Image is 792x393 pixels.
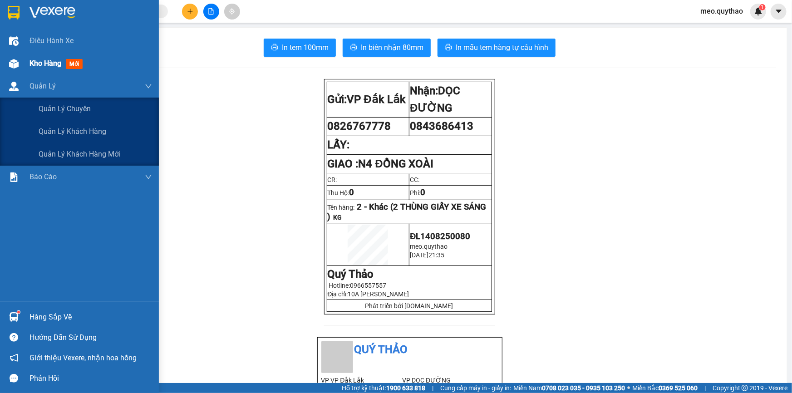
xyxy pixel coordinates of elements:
span: aim [229,8,235,15]
span: 0843686413 [410,120,473,133]
span: KG [334,214,342,221]
span: 2 - Khác (2 THÙNG GIẤY XE SÁNG ) [328,202,487,222]
span: question-circle [10,333,18,342]
span: N4 ĐỒNG XOÀI [359,157,433,170]
span: printer [445,44,452,52]
span: Giới thiệu Vexere, nhận hoa hồng [30,352,137,364]
span: Điều hành xe [30,35,74,46]
li: VP VP Đắk Lắk [321,375,403,385]
strong: Nhận: [410,84,460,114]
span: copyright [742,385,748,391]
span: In mẫu tem hàng tự cấu hình [456,42,548,53]
sup: 1 [759,4,766,10]
span: Cung cấp máy in - giấy in: [440,383,511,393]
div: Hàng sắp về [30,310,152,324]
span: meo.quythao [410,243,448,250]
span: 0826767778 [328,120,391,133]
img: icon-new-feature [754,7,762,15]
span: 0 [420,187,425,197]
span: Quản Lý [30,80,56,92]
span: file-add [208,8,214,15]
span: ĐL1408250080 [410,231,470,241]
span: Quản lý chuyến [39,103,91,114]
li: VP DỌC ĐƯỜNG [402,375,483,385]
span: printer [271,44,278,52]
img: logo-vxr [8,6,20,20]
span: down [145,83,152,90]
span: Quản lý khách hàng mới [39,148,121,160]
div: Hướng dẫn sử dụng [30,331,152,344]
strong: 0369 525 060 [659,384,698,392]
strong: Gửi: [328,93,406,106]
button: printerIn biên nhận 80mm [343,39,431,57]
span: 0966557557 [350,282,387,289]
strong: 1900 633 818 [386,384,425,392]
span: N4 ĐỒNG XOÀI [78,42,116,90]
td: CC: [409,174,492,185]
button: caret-down [771,4,787,20]
span: Hỗ trợ kỹ thuật: [342,383,425,393]
strong: GIAO : [328,157,433,170]
span: ⚪️ [627,386,630,390]
span: Miền Nam [513,383,625,393]
button: file-add [203,4,219,20]
button: printerIn tem 100mm [264,39,336,57]
span: Gửi: [8,9,22,18]
span: 21:35 [428,251,444,259]
button: printerIn mẫu tem hàng tự cấu hình [438,39,556,57]
span: 10A [PERSON_NAME] [348,290,409,298]
p: Tên hàng: [328,202,491,222]
span: 0 [349,187,354,197]
span: Hotline: [329,282,387,289]
img: warehouse-icon [9,82,19,91]
span: plus [187,8,193,15]
span: printer [350,44,357,52]
span: caret-down [775,7,783,15]
div: 0843686413 [78,29,141,42]
sup: 1 [17,311,20,314]
span: message [10,374,18,383]
span: VP Đắk Lắk [347,93,406,106]
img: solution-icon [9,172,19,182]
li: Quý Thảo [321,341,498,359]
td: Phí: [409,185,492,200]
span: DĐ: [78,47,91,57]
span: mới [66,59,83,69]
span: notification [10,354,18,362]
div: DỌC ĐƯỜNG [78,8,141,29]
span: down [145,173,152,181]
div: VP Đắk Lắk [8,8,71,29]
span: In tem 100mm [282,42,329,53]
strong: 0708 023 035 - 0935 103 250 [542,384,625,392]
span: | [704,383,706,393]
span: | [432,383,433,393]
div: Phản hồi [30,372,152,385]
span: DỌC ĐƯỜNG [410,84,460,114]
td: Thu Hộ: [327,185,409,200]
span: Báo cáo [30,171,57,182]
span: Kho hàng [30,59,61,68]
span: 1 [761,4,764,10]
span: Quản lý khách hàng [39,126,106,137]
button: plus [182,4,198,20]
span: In biên nhận 80mm [361,42,423,53]
button: aim [224,4,240,20]
strong: LẤY: [328,138,350,151]
span: Địa chỉ: [328,290,409,298]
img: warehouse-icon [9,59,19,69]
span: meo.quythao [693,5,750,17]
span: [DATE] [410,251,428,259]
img: warehouse-icon [9,36,19,46]
strong: Quý Thảo [328,268,374,280]
span: Miền Bắc [632,383,698,393]
div: 0826767778 [8,29,71,42]
img: warehouse-icon [9,312,19,322]
td: CR: [327,174,409,185]
span: Nhận: [78,9,99,18]
td: Phát triển bởi [DOMAIN_NAME] [327,300,492,312]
